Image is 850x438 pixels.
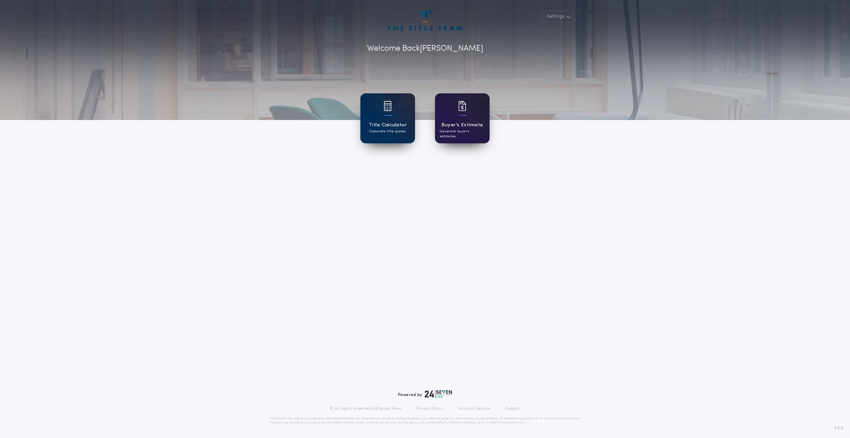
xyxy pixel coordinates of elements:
[367,43,483,55] p: Welcome Back [PERSON_NAME]
[458,101,466,111] img: card icon
[360,93,415,143] a: card iconTitle CalculatorGenerate title quotes
[369,121,407,129] h1: Title Calculator
[457,406,491,411] a: Terms of Service
[441,121,483,129] h1: Buyer's Estimate
[269,417,581,425] p: DISCLAIMER: This estimate is provided for informational purposes only. 24|Seven Fees, a product o...
[425,390,452,398] img: logo
[834,425,843,431] span: 3.8.0
[388,11,462,31] img: account-logo
[384,101,392,111] img: card icon
[505,406,520,411] a: Support
[369,129,406,134] p: Generate title quotes
[416,406,443,411] a: Privacy Policy
[542,11,574,23] button: Settings
[435,93,490,143] a: card iconBuyer's EstimateGenerate buyer's estimates
[398,390,452,398] div: Powered by
[330,406,402,411] p: © All rights reserved. 24|Seven Fees
[440,129,485,139] p: Generate buyer's estimates
[426,421,459,424] a: [URL][DOMAIN_NAME]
